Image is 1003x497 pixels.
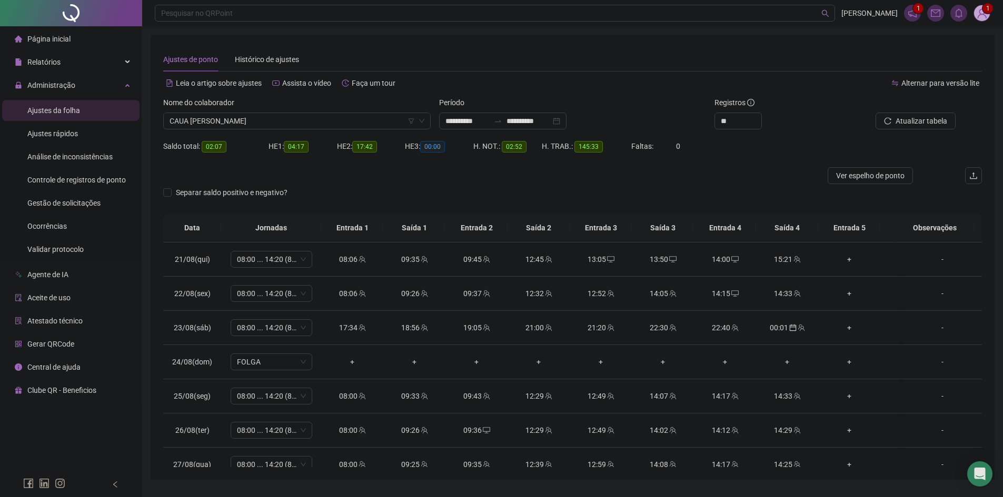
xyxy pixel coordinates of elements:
[357,461,366,468] span: team
[827,322,872,333] div: +
[419,118,425,124] span: down
[668,392,677,400] span: team
[473,140,542,153] div: H. NOT.:
[163,214,221,242] th: Data
[420,290,428,297] span: team
[175,426,210,434] span: 26/08(ter)
[640,253,686,265] div: 13:50
[827,288,872,299] div: +
[668,290,677,297] span: team
[27,58,61,66] span: Relatórios
[39,478,49,489] span: linkedin
[542,140,631,153] div: H. TRAB.:
[166,79,173,87] span: file-text
[913,3,923,14] sup: 1
[570,214,632,242] th: Entrada 3
[202,141,226,153] span: 02:07
[352,141,377,153] span: 17:42
[606,427,614,434] span: team
[330,322,375,333] div: 17:34
[237,251,306,267] span: 08:00 ... 14:20 (8 HORAS)
[632,214,694,242] th: Saída 3
[337,140,405,153] div: HE 2:
[889,459,934,470] div: +
[170,113,424,129] span: CAUA FRANCISCO DA SILVA
[454,459,499,470] div: 09:35
[27,35,71,43] span: Página inicial
[392,459,437,470] div: 09:25
[702,253,748,265] div: 14:00
[931,8,940,18] span: mail
[911,459,974,470] div: -
[578,390,623,402] div: 12:49
[482,290,490,297] span: team
[482,427,490,434] span: desktop
[15,58,22,66] span: file
[330,288,375,299] div: 08:06
[889,288,934,299] div: +
[494,117,502,125] span: swap-right
[357,324,366,331] span: team
[383,214,445,242] th: Saída 1
[237,354,306,370] span: FOLGA
[392,424,437,436] div: 09:26
[27,176,126,184] span: Controle de registros de ponto
[27,81,75,89] span: Administração
[911,288,974,299] div: -
[27,293,71,302] span: Aceite de uso
[714,97,754,108] span: Registros
[420,461,428,468] span: team
[640,424,686,436] div: 14:02
[174,392,211,400] span: 25/08(seg)
[330,253,375,265] div: 08:06
[420,427,428,434] span: team
[876,113,956,129] button: Atualizar tabela
[237,320,306,336] span: 08:00 ... 14:20 (8 HORAS)
[516,459,561,470] div: 12:39
[764,322,810,333] div: 00:01
[764,288,810,299] div: 14:33
[827,424,872,436] div: +
[172,358,212,366] span: 24/08(dom)
[330,424,375,436] div: 08:00
[15,317,22,324] span: solution
[482,324,490,331] span: team
[640,459,686,470] div: 14:08
[578,288,623,299] div: 12:52
[454,424,499,436] div: 09:36
[792,290,801,297] span: team
[631,142,655,150] span: Faltas:
[911,322,974,333] div: -
[908,8,917,18] span: notification
[544,461,552,468] span: team
[756,214,818,242] th: Saída 4
[911,390,974,402] div: -
[702,390,748,402] div: 14:17
[408,118,414,124] span: filter
[606,290,614,297] span: team
[27,129,78,138] span: Ajustes rápidos
[269,140,337,153] div: HE 1:
[911,424,974,436] div: -
[482,392,490,400] span: team
[954,8,964,18] span: bell
[836,170,905,181] span: Ver espelho de ponto
[27,386,96,394] span: Clube QR - Beneficios
[392,322,437,333] div: 18:56
[764,459,810,470] div: 14:25
[352,79,395,87] span: Faça um tour
[747,99,754,106] span: info-circle
[392,253,437,265] div: 09:35
[174,323,211,332] span: 23/08(sáb)
[640,288,686,299] div: 14:05
[544,256,552,263] span: team
[730,427,739,434] span: team
[828,167,913,184] button: Ver espelho de ponto
[494,117,502,125] span: to
[163,140,269,153] div: Saldo total:
[578,253,623,265] div: 13:05
[889,424,934,436] div: +
[578,459,623,470] div: 12:59
[516,288,561,299] div: 12:32
[282,79,331,87] span: Assista o vídeo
